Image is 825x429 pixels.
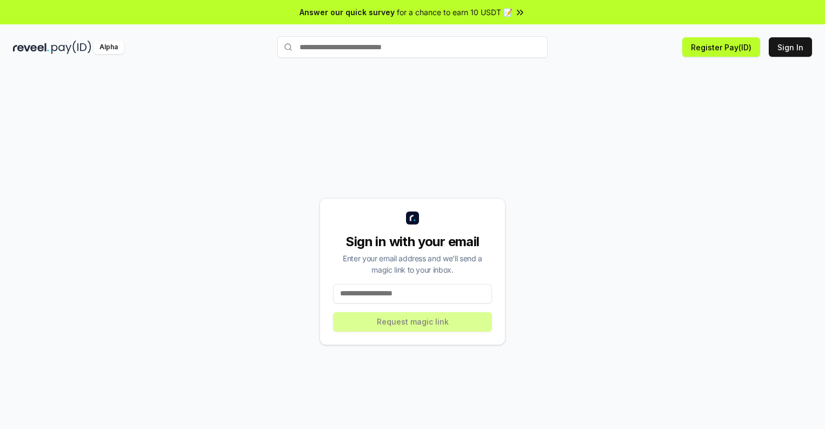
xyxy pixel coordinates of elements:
img: reveel_dark [13,41,49,54]
img: logo_small [406,212,419,225]
img: pay_id [51,41,91,54]
div: Sign in with your email [333,233,492,250]
span: for a chance to earn 10 USDT 📝 [397,6,513,18]
div: Enter your email address and we’ll send a magic link to your inbox. [333,253,492,275]
button: Register Pay(ID) [682,37,760,57]
button: Sign In [769,37,812,57]
span: Answer our quick survey [300,6,395,18]
div: Alpha [94,41,124,54]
